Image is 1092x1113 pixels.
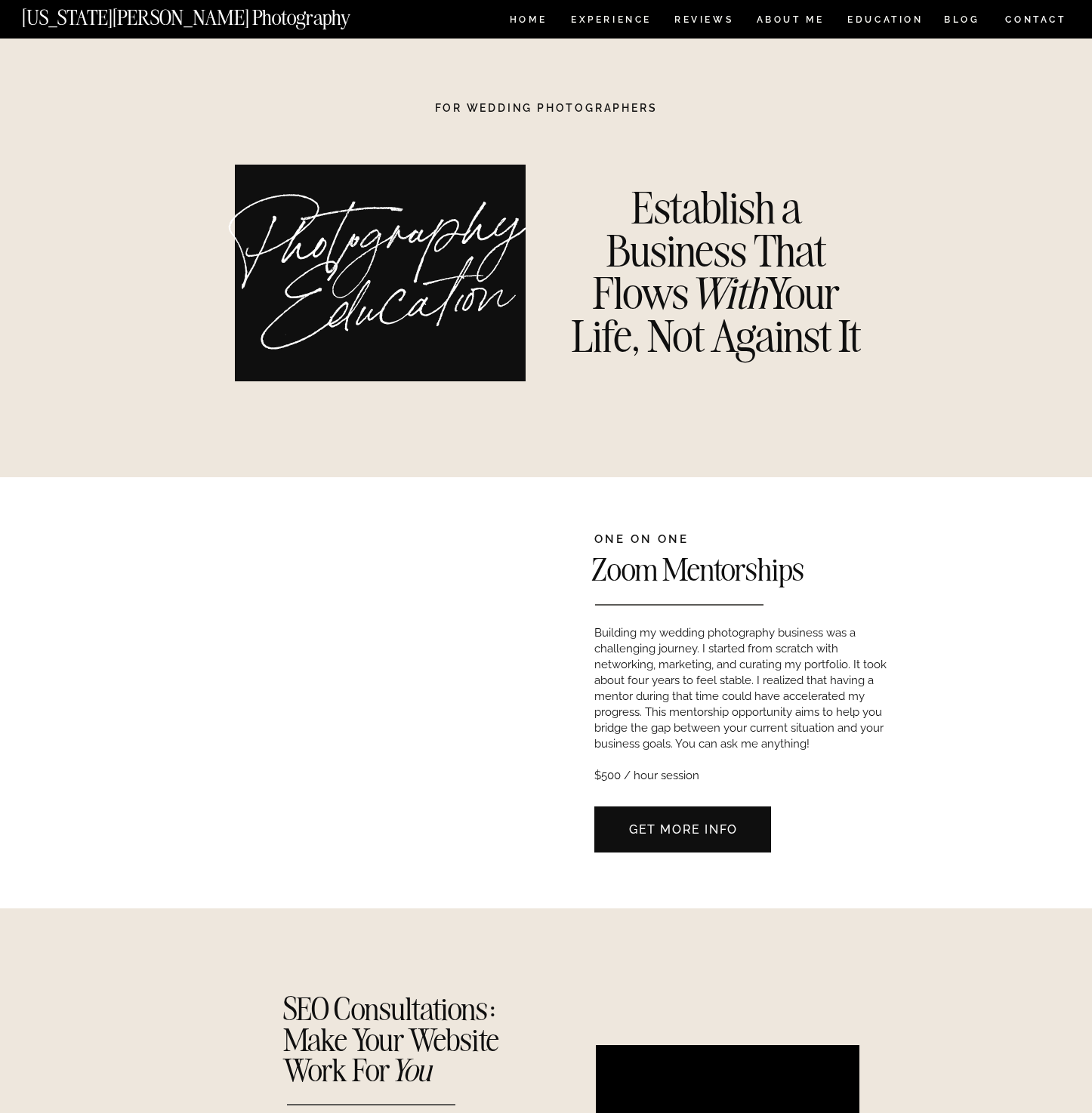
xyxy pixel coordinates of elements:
[591,554,990,595] h2: Zoom Mentorships
[595,821,772,837] a: Get More Info
[558,187,875,359] h3: Establish a Business That Flows Your Life, Not Against It
[1004,11,1067,28] a: CONTACT
[756,15,825,28] a: ABOUT ME
[22,8,401,20] a: [US_STATE][PERSON_NAME] Photography
[594,534,885,547] h2: One on one
[507,15,550,28] a: HOME
[944,15,980,28] a: BLOG
[219,196,553,366] h1: Photography Education
[689,266,766,320] i: With
[674,15,731,28] a: REVIEWS
[391,103,701,114] h1: For Wedding Photographers
[390,1050,431,1090] i: You
[283,994,530,1093] h2: SEO Consultations: Make Your Website Work For
[594,625,900,778] p: Building my wedding photography business was a challenging journey. I started from scratch with n...
[571,15,650,28] a: Experience
[846,15,925,28] a: EDUCATION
